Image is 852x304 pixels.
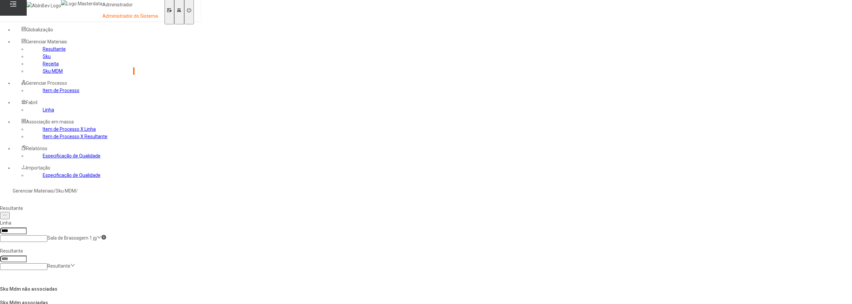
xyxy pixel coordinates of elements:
img: AbInBev Logo [27,2,61,9]
a: Gerenciar Materiais [13,188,54,194]
a: Sku [43,54,51,59]
nz-select-item: Sala de Brassagem 1 jg [47,235,97,241]
span: Fabril [26,100,37,105]
p: Administrador [102,2,158,8]
a: Linha [43,107,54,112]
span: Gerenciar Processo [26,80,67,86]
a: Sku MDM [56,188,76,194]
span: Relatórios [26,146,47,151]
a: Sku MDM [43,68,63,74]
a: Item de Processo [43,88,79,93]
a: Especificação de Qualidade [43,173,100,178]
span: Importação [26,165,50,171]
a: Especificação de Qualidade [43,153,100,159]
nz-breadcrumb-separator: / [54,188,56,194]
a: Item de Processo X Resultante [43,134,107,139]
span: Globalização [26,27,53,32]
a: Receita [43,61,59,66]
a: Item de Processo X Linha [43,126,96,132]
span: Gerenciar Materiais [26,39,67,44]
span: Associação em massa [26,119,74,124]
a: Resultante [43,46,66,52]
p: Administrador do Sistema [102,13,158,20]
nz-breadcrumb-separator: / [76,188,78,194]
nz-select-placeholder: Resultante [47,263,70,269]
